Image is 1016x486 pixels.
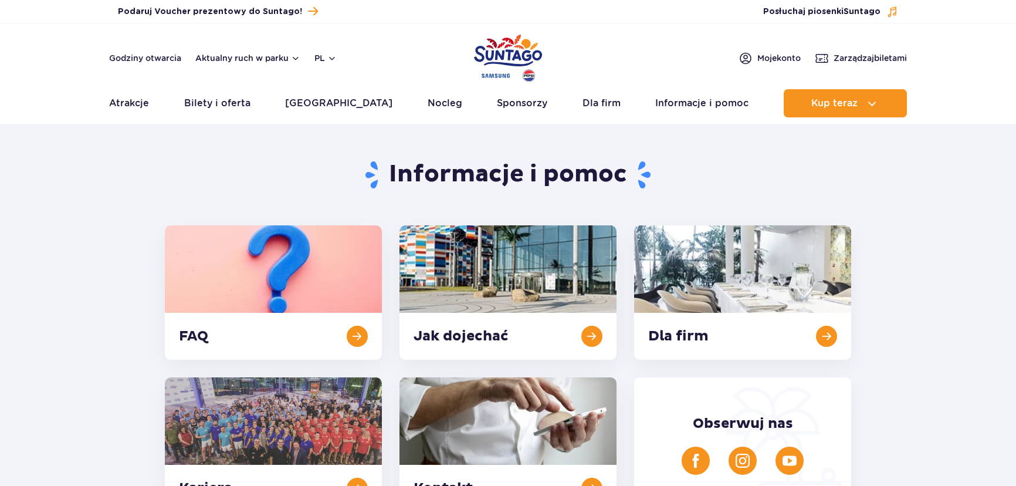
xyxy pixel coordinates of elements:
[474,29,542,83] a: Park of Poland
[815,51,907,65] a: Zarządzajbiletami
[763,6,880,18] span: Posłuchaj piosenki
[655,89,749,117] a: Informacje i pomoc
[184,89,250,117] a: Bilety i oferta
[811,98,858,109] span: Kup teraz
[314,52,337,64] button: pl
[783,454,797,468] img: YouTube
[428,89,462,117] a: Nocleg
[757,52,801,64] span: Moje konto
[739,51,801,65] a: Mojekonto
[736,454,750,468] img: Instagram
[693,415,793,433] span: Obserwuj nas
[784,89,907,117] button: Kup teraz
[763,6,898,18] button: Posłuchaj piosenkiSuntago
[582,89,621,117] a: Dla firm
[834,52,907,64] span: Zarządzaj biletami
[118,4,318,19] a: Podaruj Voucher prezentowy do Suntago!
[118,6,302,18] span: Podaruj Voucher prezentowy do Suntago!
[195,53,300,63] button: Aktualny ruch w parku
[497,89,547,117] a: Sponsorzy
[165,160,852,190] h1: Informacje i pomoc
[689,454,703,468] img: Facebook
[285,89,392,117] a: [GEOGRAPHIC_DATA]
[109,89,149,117] a: Atrakcje
[109,52,181,64] a: Godziny otwarcia
[844,8,880,16] span: Suntago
